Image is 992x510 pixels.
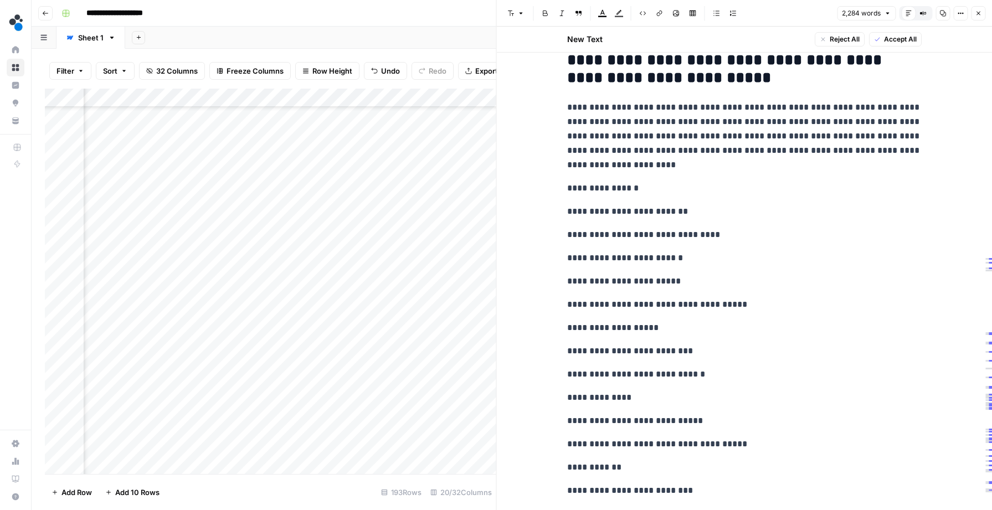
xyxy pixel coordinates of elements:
a: Your Data [7,112,24,130]
span: Sort [103,65,117,76]
a: Opportunities [7,94,24,112]
a: Learning Hub [7,470,24,488]
a: Usage [7,452,24,470]
span: Filter [56,65,74,76]
a: Sheet 1 [56,27,125,49]
h2: New Text [567,34,603,45]
a: Insights [7,76,24,94]
button: Help + Support [7,488,24,506]
button: Redo [412,62,454,80]
a: Home [7,41,24,59]
button: Add Row [45,483,99,501]
button: 32 Columns [139,62,205,80]
button: Export CSV [458,62,522,80]
img: spot.ai Logo [7,13,27,33]
span: 32 Columns [156,65,198,76]
button: Reject All [815,32,865,47]
a: Browse [7,59,24,76]
span: Reject All [830,34,860,44]
div: 193 Rows [377,483,426,501]
button: Accept All [869,32,922,47]
span: Add 10 Rows [115,487,160,498]
button: Workspace: spot.ai [7,9,24,37]
span: 2,284 words [842,8,881,18]
button: 2,284 words [837,6,896,20]
button: Undo [364,62,407,80]
button: Add 10 Rows [99,483,166,501]
button: Row Height [295,62,359,80]
span: Row Height [312,65,352,76]
button: Freeze Columns [209,62,291,80]
span: Export CSV [475,65,515,76]
span: Freeze Columns [227,65,284,76]
span: Redo [429,65,446,76]
a: Settings [7,435,24,452]
span: Undo [381,65,400,76]
span: Add Row [61,487,92,498]
div: Sheet 1 [78,32,104,43]
span: Accept All [884,34,917,44]
button: Filter [49,62,91,80]
button: Sort [96,62,135,80]
div: 20/32 Columns [426,483,496,501]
